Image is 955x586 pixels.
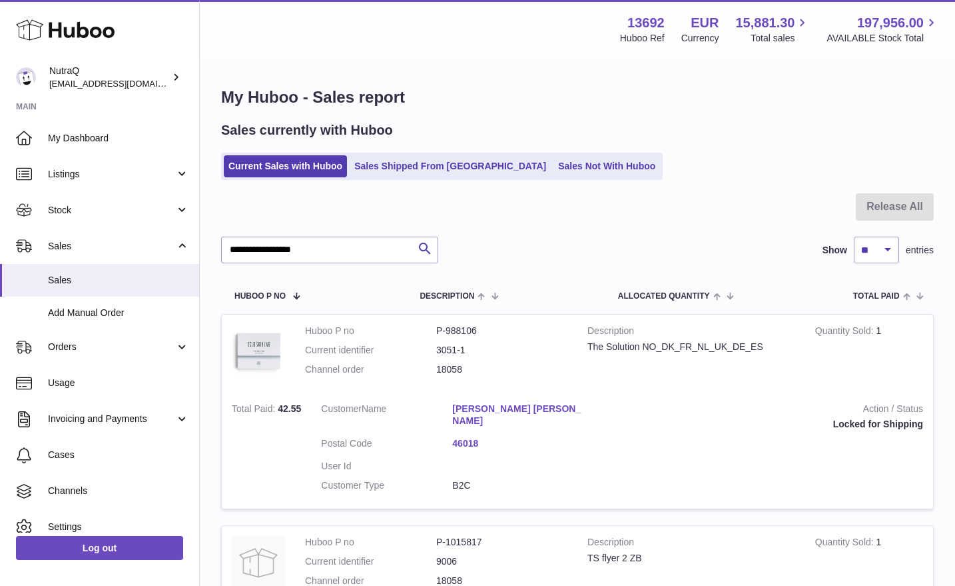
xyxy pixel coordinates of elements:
dt: Huboo P no [305,325,436,337]
strong: 13692 [627,14,665,32]
div: The Solution NO_DK_FR_NL_UK_DE_ES [587,341,795,353]
strong: Description [587,325,795,341]
dt: Current identifier [305,555,436,568]
img: log@nutraq.com [16,67,36,87]
dt: Huboo P no [305,536,436,549]
dt: Channel order [305,363,436,376]
strong: Action / Status [603,403,923,419]
dd: 18058 [436,363,567,376]
div: Huboo Ref [620,32,665,45]
dd: 3051-1 [436,344,567,357]
a: 15,881.30 Total sales [735,14,810,45]
span: AVAILABLE Stock Total [826,32,939,45]
td: 1 [805,315,933,393]
div: Locked for Shipping [603,418,923,431]
dd: 9006 [436,555,567,568]
a: 46018 [452,437,583,450]
span: Listings [48,168,175,181]
span: entries [906,244,934,257]
span: Customer [321,403,362,414]
a: Sales Not With Huboo [553,155,660,177]
strong: EUR [691,14,719,32]
dd: P-988106 [436,325,567,337]
span: ALLOCATED Quantity [618,292,710,301]
strong: Total Paid [232,403,278,417]
strong: Description [587,536,795,552]
span: 42.55 [278,403,301,414]
span: Huboo P no [234,292,286,301]
dt: Customer Type [321,479,452,492]
span: Sales [48,240,175,253]
dt: Postal Code [321,437,452,453]
span: My Dashboard [48,132,189,145]
div: Currency [681,32,719,45]
a: Current Sales with Huboo [224,155,347,177]
span: Usage [48,377,189,389]
label: Show [822,244,847,257]
span: Description [420,292,474,301]
h2: Sales currently with Huboo [221,121,393,139]
dt: Current identifier [305,344,436,357]
a: 197,956.00 AVAILABLE Stock Total [826,14,939,45]
span: Cases [48,449,189,461]
span: Settings [48,521,189,533]
span: Orders [48,341,175,353]
a: [PERSON_NAME] [PERSON_NAME] [452,403,583,428]
dd: B2C [452,479,583,492]
span: [EMAIL_ADDRESS][DOMAIN_NAME] [49,78,196,89]
span: 197,956.00 [857,14,924,32]
dd: P-1015817 [436,536,567,549]
div: NutraQ [49,65,169,90]
span: Total paid [853,292,900,301]
h1: My Huboo - Sales report [221,87,934,108]
dt: Name [321,403,452,431]
dt: User Id [321,460,452,473]
a: Sales Shipped From [GEOGRAPHIC_DATA] [350,155,551,177]
span: Channels [48,485,189,497]
strong: Quantity Sold [815,325,876,339]
span: Sales [48,274,189,287]
span: Total sales [751,32,810,45]
span: Add Manual Order [48,307,189,319]
strong: Quantity Sold [815,537,876,551]
span: 15,881.30 [735,14,795,32]
a: Log out [16,536,183,560]
span: Invoicing and Payments [48,413,175,425]
div: TS flyer 2 ZB [587,552,795,565]
span: Stock [48,204,175,217]
img: 136921728478892.jpg [232,325,285,378]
